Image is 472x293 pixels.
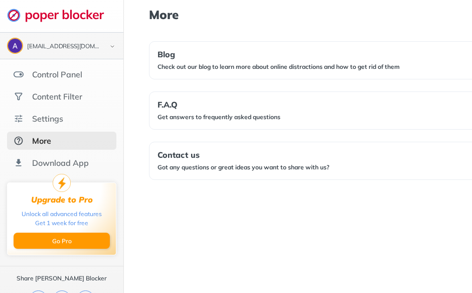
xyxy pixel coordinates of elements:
[158,63,400,71] div: Check out our blog to learn more about online distractions and how to get rid of them
[32,69,82,79] div: Control Panel
[14,91,24,102] img: social.svg
[158,50,400,59] div: Blog
[8,39,22,53] img: ACg8ocI4pxWkLjya6uNvNyaGi01YbANBB8b-JY3-_5UKzIXvUrLdEA=s96-c
[158,100,280,109] div: F.A.Q
[106,41,118,52] img: chevron-bottom-black.svg
[158,150,330,159] div: Contact us
[35,219,88,228] div: Get 1 week for free
[158,163,330,171] div: Got any questions or great ideas you want to share with us?
[14,158,24,168] img: download-app.svg
[22,210,102,219] div: Unlock all advanced features
[32,158,89,168] div: Download App
[14,136,24,146] img: about-selected.svg
[7,8,115,22] img: logo-webpage.svg
[17,274,107,282] div: Share [PERSON_NAME] Blocker
[27,43,101,50] div: ashtondummitt@gmail.com
[158,113,280,121] div: Get answers to frequently asked questions
[32,114,63,124] div: Settings
[14,69,24,79] img: features.svg
[14,233,110,249] button: Go Pro
[53,174,71,192] img: upgrade-to-pro.svg
[32,91,82,102] div: Content Filter
[31,195,93,205] div: Upgrade to Pro
[32,136,51,146] div: More
[14,114,24,124] img: settings.svg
